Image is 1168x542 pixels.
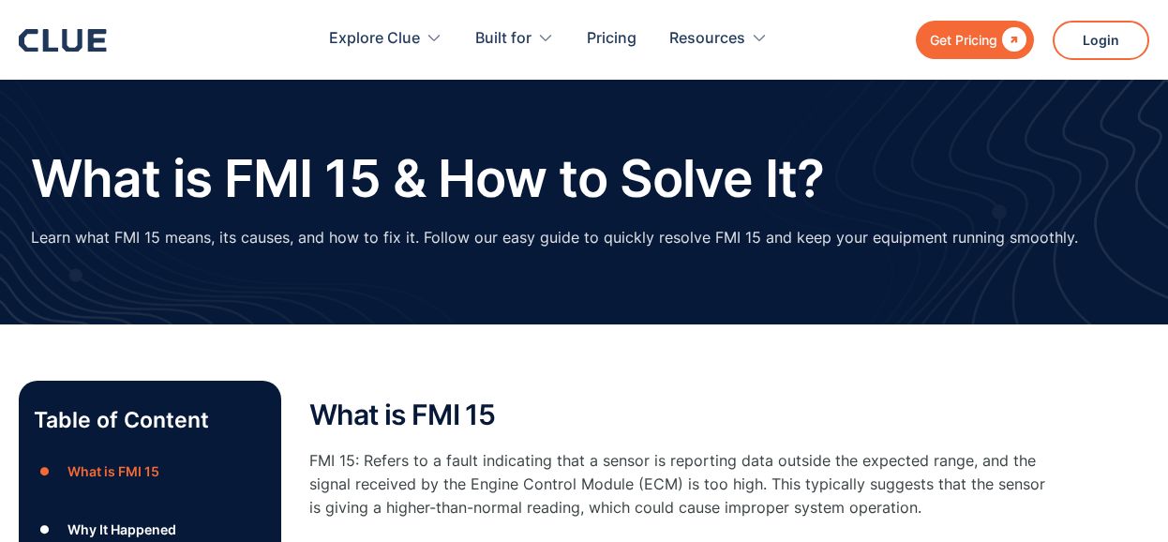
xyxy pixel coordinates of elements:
[475,9,532,68] div: Built for
[1053,21,1149,60] a: Login
[34,458,266,486] a: ●What is FMI 15
[329,9,442,68] div: Explore Clue
[67,459,159,483] div: What is FMI 15
[309,399,1059,430] h2: What is FMI 15
[31,150,824,207] h1: What is FMI 15 & How to Solve It?
[329,9,420,68] div: Explore Clue
[930,28,997,52] div: Get Pricing
[34,405,266,435] p: Table of Content
[997,28,1026,52] div: 
[67,518,176,541] div: Why It Happened
[31,226,1078,249] p: Learn what FMI 15 means, its causes, and how to fix it. Follow our easy guide to quickly resolve ...
[34,458,56,486] div: ●
[309,449,1059,520] p: FMI 15: Refers to a fault indicating that a sensor is reporting data outside the expected range, ...
[916,21,1034,59] a: Get Pricing
[587,9,636,68] a: Pricing
[669,9,745,68] div: Resources
[475,9,554,68] div: Built for
[669,9,768,68] div: Resources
